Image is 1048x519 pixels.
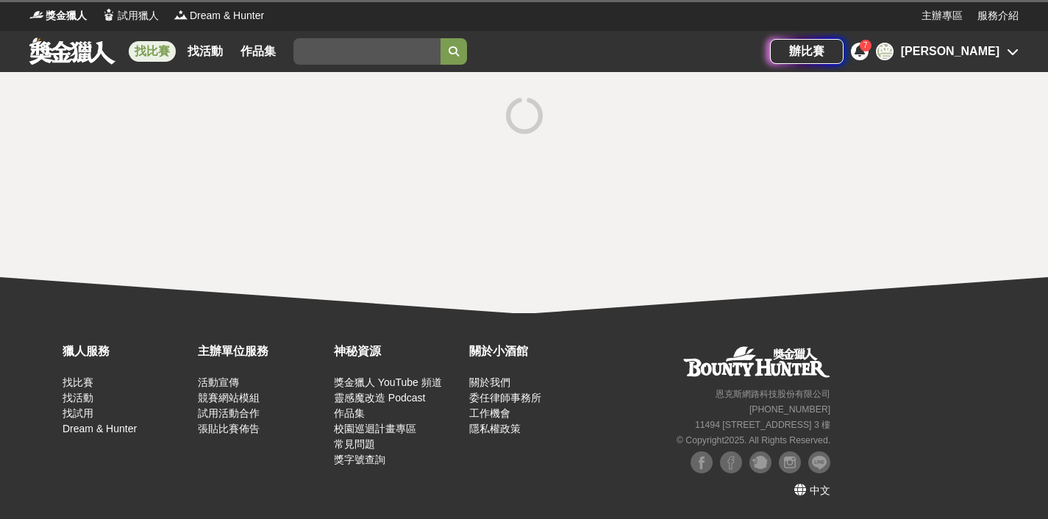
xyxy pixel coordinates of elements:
[334,392,425,404] a: 靈感魔改造 Podcast
[716,389,830,399] small: 恩克斯網路科技股份有限公司
[63,423,137,434] a: Dream & Hunter
[695,420,830,430] small: 11494 [STREET_ADDRESS] 3 樓
[174,8,264,24] a: LogoDream & Hunter
[63,407,93,419] a: 找試用
[334,376,442,388] a: 獎金獵人 YouTube 頻道
[901,43,999,60] div: [PERSON_NAME]
[101,8,159,24] a: Logo試用獵人
[198,343,326,360] div: 主辦單位服務
[129,41,176,62] a: 找比賽
[63,392,93,404] a: 找活動
[198,376,239,388] a: 活動宣傳
[720,451,742,473] img: Facebook
[334,343,462,360] div: 神秘資源
[808,451,830,473] img: LINE
[29,8,87,24] a: Logo獎金獵人
[334,454,385,465] a: 獎字號查詢
[469,392,541,404] a: 委任律師事務所
[198,407,260,419] a: 試用活動合作
[174,7,188,22] img: Logo
[749,451,771,473] img: Plurk
[235,41,282,62] a: 作品集
[198,392,260,404] a: 競賽網站模組
[101,7,116,22] img: Logo
[779,451,801,473] img: Instagram
[63,343,190,360] div: 獵人服務
[118,8,159,24] span: 試用獵人
[190,8,264,24] span: Dream & Hunter
[469,407,510,419] a: 工作機會
[922,8,963,24] a: 主辦專區
[977,8,1019,24] a: 服務介紹
[182,41,229,62] a: 找活動
[198,423,260,434] a: 張貼比賽佈告
[334,423,416,434] a: 校園巡迴計畫專區
[469,376,510,388] a: 關於我們
[29,7,44,22] img: Logo
[677,435,830,445] small: © Copyright 2025 . All Rights Reserved.
[770,39,844,64] a: 辦比賽
[691,451,713,473] img: Facebook
[863,41,868,49] span: 7
[469,423,521,434] a: 隱私權政策
[63,376,93,388] a: 找比賽
[334,407,365,419] a: 作品集
[334,438,375,450] a: 常見問題
[46,8,87,24] span: 獎金獵人
[749,404,830,415] small: [PHONE_NUMBER]
[469,343,597,360] div: 關於小酒館
[876,43,894,60] div: 曾
[810,484,830,496] span: 中文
